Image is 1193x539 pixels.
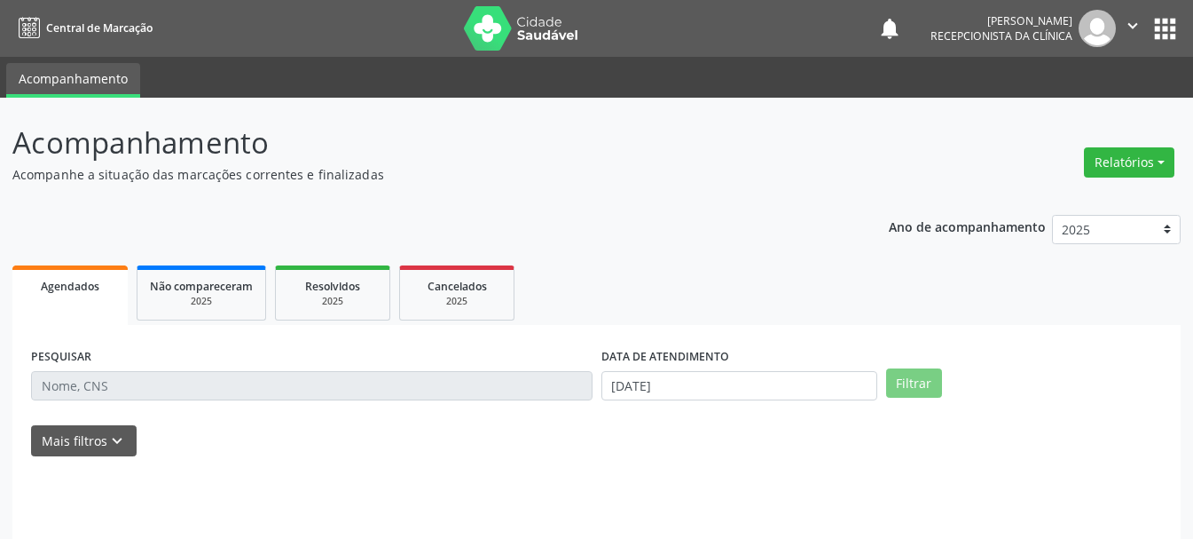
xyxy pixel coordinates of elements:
button: notifications [877,16,902,41]
div: 2025 [150,295,253,308]
span: Não compareceram [150,279,253,294]
button: Mais filtroskeyboard_arrow_down [31,425,137,456]
div: 2025 [412,295,501,308]
span: Resolvidos [305,279,360,294]
p: Acompanhe a situação das marcações correntes e finalizadas [12,165,830,184]
i: keyboard_arrow_down [107,432,127,451]
p: Ano de acompanhamento [889,215,1046,237]
i:  [1123,16,1142,36]
a: Central de Marcação [12,13,153,43]
p: Acompanhamento [12,121,830,165]
label: PESQUISAR [31,344,91,371]
button: apps [1150,13,1181,44]
button: Filtrar [886,369,942,399]
span: Agendados [41,279,99,294]
label: DATA DE ATENDIMENTO [601,344,729,371]
div: 2025 [288,295,377,308]
div: [PERSON_NAME] [930,13,1072,28]
span: Central de Marcação [46,20,153,36]
a: Acompanhamento [6,63,140,98]
button:  [1116,10,1150,47]
span: Cancelados [428,279,487,294]
span: Recepcionista da clínica [930,28,1072,44]
button: Relatórios [1084,147,1174,178]
img: img [1079,10,1116,47]
input: Selecione um intervalo [601,371,877,401]
input: Nome, CNS [31,371,593,401]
